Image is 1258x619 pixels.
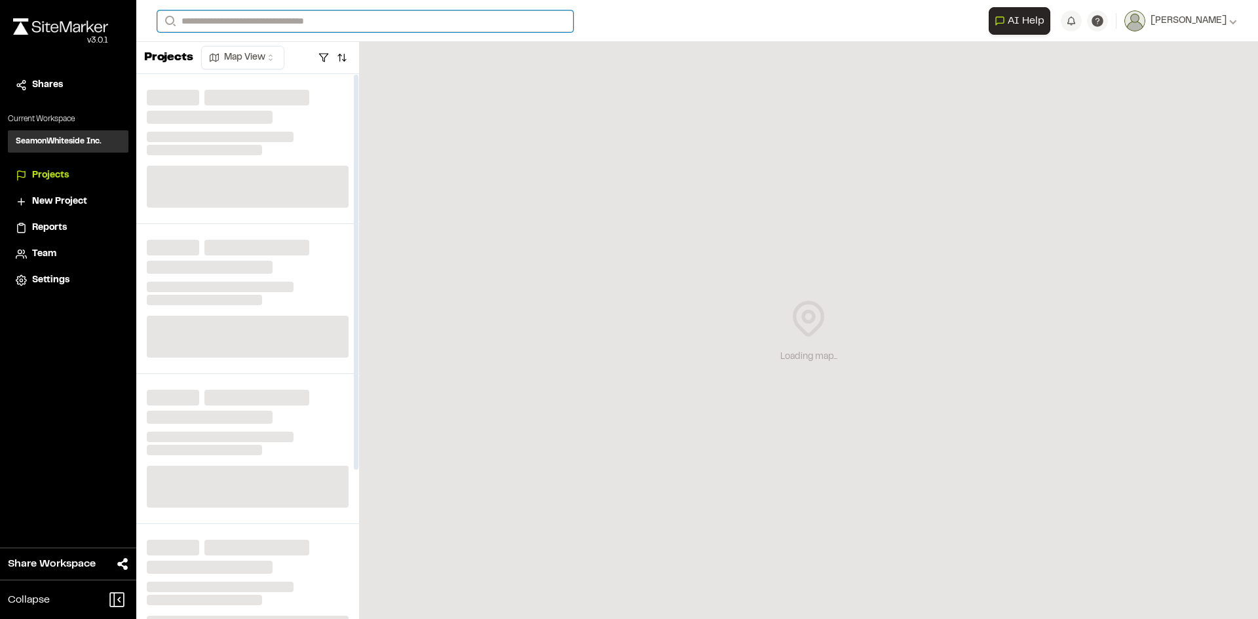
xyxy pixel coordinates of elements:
span: Share Workspace [8,556,96,572]
span: Shares [32,78,63,92]
span: Collapse [8,592,50,608]
button: [PERSON_NAME] [1124,10,1237,31]
span: New Project [32,195,87,209]
div: Loading map... [780,350,837,364]
a: Settings [16,273,121,288]
img: rebrand.png [13,18,108,35]
span: AI Help [1008,13,1044,29]
div: Oh geez...please don't... [13,35,108,47]
a: Team [16,247,121,261]
a: Projects [16,168,121,183]
div: Open AI Assistant [989,7,1056,35]
button: Search [157,10,181,32]
img: User [1124,10,1145,31]
a: New Project [16,195,121,209]
a: Reports [16,221,121,235]
span: Team [32,247,56,261]
p: Current Workspace [8,113,128,125]
span: Projects [32,168,69,183]
span: [PERSON_NAME] [1151,14,1227,28]
p: Projects [144,49,193,67]
a: Shares [16,78,121,92]
span: Reports [32,221,67,235]
span: Settings [32,273,69,288]
button: Open AI Assistant [989,7,1050,35]
h3: SeamonWhiteside Inc. [16,136,102,147]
